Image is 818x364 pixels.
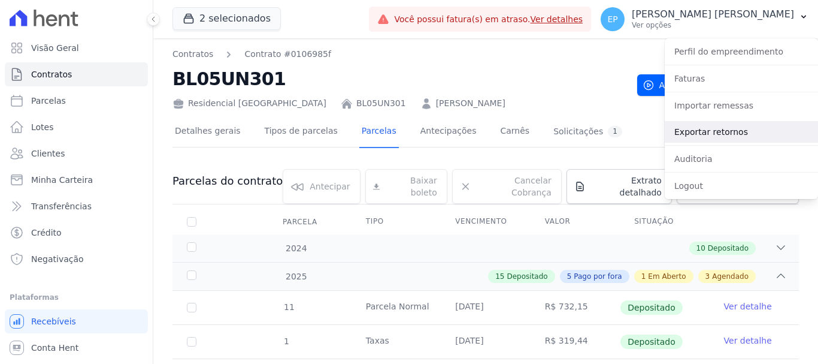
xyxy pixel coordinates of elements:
a: Logout [665,175,818,197]
input: Só é possível selecionar pagamentos em aberto [187,303,196,312]
span: Ativo [643,74,681,96]
button: Ativo [637,74,706,96]
td: R$ 319,44 [531,325,620,359]
span: 3 [705,271,710,282]
a: Clientes [5,142,148,166]
span: Extrato detalhado [590,175,662,198]
span: Crédito [31,227,62,239]
div: Solicitações [553,126,622,137]
a: Transferências [5,194,148,218]
span: Contratos [31,68,72,80]
th: Valor [531,209,620,234]
span: 5 [567,271,572,282]
div: Plataformas [10,290,143,305]
span: Parcelas [31,95,66,107]
span: Depositado [620,300,683,315]
span: Você possui fatura(s) em atraso. [394,13,583,26]
button: 2 selecionados [172,7,281,30]
div: Residencial [GEOGRAPHIC_DATA] [172,97,326,110]
td: Parcela Normal [352,291,441,324]
td: [DATE] [441,325,530,359]
span: 1 [641,271,646,282]
span: 11 [283,302,295,312]
a: BL05UN301 [356,97,406,110]
a: Parcelas [359,116,399,148]
div: Parcela [268,210,332,234]
span: 15 [495,271,504,282]
span: Conta Hent [31,342,78,354]
span: Clientes [31,148,65,160]
span: Lotes [31,121,54,133]
span: Recebíveis [31,315,76,327]
a: Antecipações [418,116,479,148]
a: Conta Hent [5,336,148,360]
span: EP [607,15,617,23]
th: Tipo [352,209,441,234]
a: Auditoria [665,148,818,170]
a: Tipos de parcelas [262,116,340,148]
a: Contratos [172,48,213,61]
a: [PERSON_NAME] [436,97,505,110]
h3: Parcelas do contrato [172,174,283,188]
a: Exportar retornos [665,121,818,143]
a: Contrato #0106985f [244,48,331,61]
td: [DATE] [441,291,530,324]
a: Faturas [665,68,818,89]
p: Ver opções [632,20,794,30]
th: Situação [620,209,709,234]
span: Visão Geral [31,42,79,54]
th: Vencimento [441,209,530,234]
span: 1 [283,336,289,346]
a: Crédito [5,221,148,245]
span: Depositado [507,271,547,282]
a: Perfil do empreendimento [665,41,818,62]
a: Parcelas [5,89,148,113]
a: Visão Geral [5,36,148,60]
a: Importar remessas [665,95,818,116]
nav: Breadcrumb [172,48,331,61]
span: Depositado [708,243,749,254]
a: Negativação [5,247,148,271]
h2: BL05UN301 [172,65,628,92]
span: Em Aberto [648,271,686,282]
span: Agendado [712,271,749,282]
span: Pago por fora [574,271,622,282]
button: EP [PERSON_NAME] [PERSON_NAME] Ver opções [591,2,818,36]
td: Taxas [352,325,441,359]
span: 10 [696,243,705,254]
td: R$ 732,15 [531,291,620,324]
p: [PERSON_NAME] [PERSON_NAME] [632,8,794,20]
a: Detalhes gerais [172,116,243,148]
span: Negativação [31,253,84,265]
span: Minha Carteira [31,174,93,186]
a: Carnês [498,116,532,148]
span: Depositado [620,335,683,349]
a: Minha Carteira [5,168,148,192]
span: Transferências [31,200,92,212]
a: Contratos [5,62,148,86]
a: Solicitações1 [551,116,625,148]
a: Extrato detalhado [566,169,672,204]
a: Ver detalhe [724,335,772,347]
a: Ver detalhe [724,300,772,312]
a: Ver detalhes [531,14,583,24]
nav: Breadcrumb [172,48,628,61]
a: Lotes [5,115,148,139]
a: Recebíveis [5,309,148,333]
input: Só é possível selecionar pagamentos em aberto [187,337,196,347]
div: 1 [608,126,622,137]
